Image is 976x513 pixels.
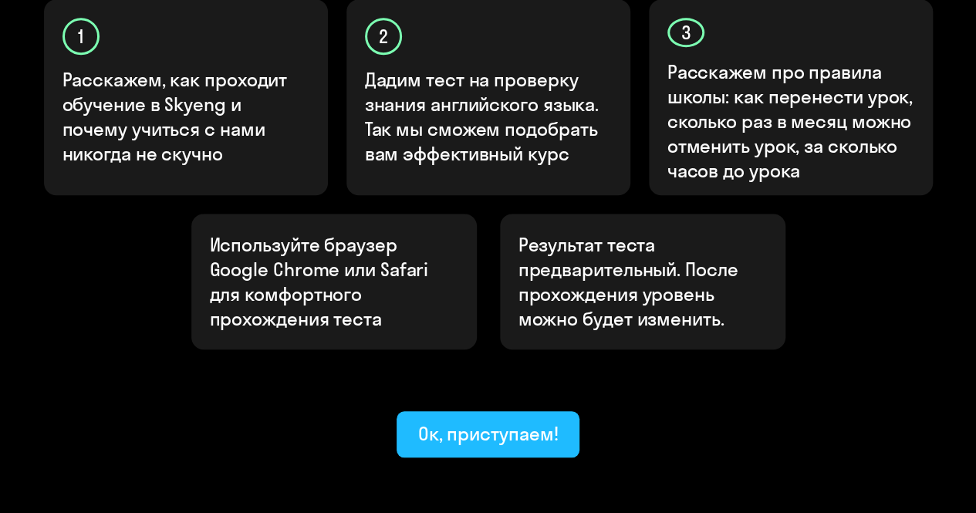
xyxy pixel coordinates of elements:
p: Результат теста предварительный. После прохождения уровень можно будет изменить. [518,232,767,331]
p: Дадим тест на проверку знания английского языка. Так мы сможем подобрать вам эффективный курс [365,67,613,166]
div: Ок, приступаем! [418,421,559,446]
p: Расскажем, как проходит обучение в Skyeng и почему учиться с нами никогда не скучно [62,67,311,166]
p: Расскажем про правила школы: как перенести урок, сколько раз в месяц можно отменить урок, за скол... [667,59,916,183]
button: Ок, приступаем! [397,411,580,457]
div: 1 [62,18,100,55]
p: Используйте браузер Google Chrome или Safari для комфортного прохождения теста [210,232,458,331]
div: 2 [365,18,402,55]
div: 3 [667,18,704,47]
